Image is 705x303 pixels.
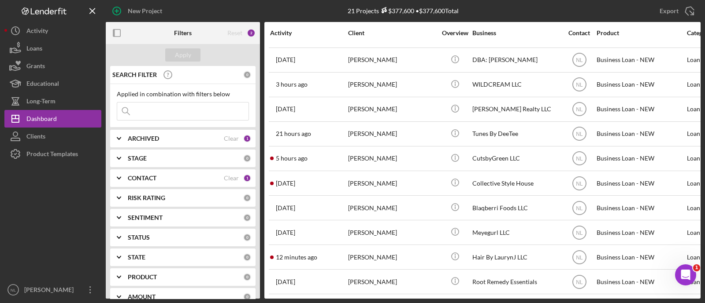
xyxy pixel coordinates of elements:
div: 0 [243,194,251,202]
time: 2025-09-15 16:09 [276,81,308,88]
div: Business [472,29,560,37]
div: Business Loan - NEW [597,270,685,293]
a: Activity [4,22,101,40]
div: Product Templates [26,145,78,165]
div: 0 [243,273,251,281]
b: RISK RATING [128,194,165,201]
b: STATE [128,254,145,261]
div: CutsbyGreen LLC [472,147,560,170]
div: Educational [26,75,59,95]
time: 2025-09-15 18:51 [276,254,317,261]
div: Blaqberri Foods LLC [472,196,560,219]
b: ARCHIVED [128,135,159,142]
div: Root Remedy Essentials [472,270,560,293]
div: [PERSON_NAME] [348,147,436,170]
time: 2025-09-11 04:19 [276,56,295,63]
div: [PERSON_NAME] [348,196,436,219]
text: NL [576,131,583,137]
text: NL [576,82,583,88]
div: Business Loan - NEW [597,98,685,121]
b: SEARCH FILTER [112,71,157,78]
time: 2025-09-10 19:26 [276,278,295,285]
text: NL [576,106,583,113]
div: Activity [270,29,347,37]
b: PRODUCT [128,274,157,281]
span: 1 [693,264,700,271]
div: 0 [243,293,251,301]
div: Client [348,29,436,37]
time: 2025-09-10 15:19 [276,106,295,113]
div: Business Loan - NEW [597,73,685,96]
div: 0 [243,71,251,79]
div: $377,600 [379,7,414,15]
div: WILDCREAM LLC [472,73,560,96]
div: [PERSON_NAME] [348,221,436,244]
div: Clear [224,175,239,182]
button: Grants [4,57,101,75]
div: Dashboard [26,110,57,130]
iframe: Intercom live chat [675,264,696,285]
div: Reset [227,29,242,37]
div: Business Loan - NEW [597,221,685,244]
text: NL [11,288,16,292]
div: Business Loan - NEW [597,245,685,269]
div: Loans [26,40,42,59]
div: Business Loan - NEW [597,172,685,195]
div: Meyegurl LLC [472,221,560,244]
div: [PERSON_NAME] [348,245,436,269]
text: NL [576,205,583,211]
div: Overview [438,29,471,37]
div: Product [597,29,685,37]
button: Export [651,2,701,20]
text: NL [576,230,583,236]
div: 0 [243,214,251,222]
text: NL [576,180,583,186]
div: Activity [26,22,48,42]
time: 2025-09-10 19:06 [276,204,295,212]
button: Loans [4,40,101,57]
div: Grants [26,57,45,77]
button: Educational [4,75,101,92]
div: Hair By LaurynJ LLC [472,245,560,269]
b: Filters [174,29,192,37]
button: NL[PERSON_NAME] [4,281,101,299]
button: Product Templates [4,145,101,163]
b: CONTACT [128,175,156,182]
div: 0 [243,154,251,162]
time: 2025-09-10 22:41 [276,229,295,236]
button: Dashboard [4,110,101,128]
div: [PERSON_NAME] [348,172,436,195]
div: Contact [563,29,596,37]
div: [PERSON_NAME] [348,122,436,146]
div: DBA: [PERSON_NAME] [472,48,560,72]
a: Clients [4,128,101,145]
button: Long-Term [4,92,101,110]
div: [PERSON_NAME] [22,281,79,301]
div: Business Loan - NEW [597,196,685,219]
b: AMOUNT [128,293,156,300]
div: Tunes By DeeTee [472,122,560,146]
div: 0 [243,234,251,241]
b: STATUS [128,234,150,241]
div: Business Loan - NEW [597,48,685,72]
div: Apply [175,48,191,62]
div: 0 [243,253,251,261]
div: Clients [26,128,45,147]
time: 2025-09-14 22:15 [276,130,311,137]
div: Long-Term [26,92,56,112]
div: Business Loan - NEW [597,122,685,146]
text: NL [576,279,583,285]
div: Applied in combination with filters below [117,91,249,98]
div: 21 Projects • $377,600 Total [348,7,459,15]
div: New Project [128,2,162,20]
div: [PERSON_NAME] [348,73,436,96]
div: [PERSON_NAME] [348,48,436,72]
div: Collective Style House [472,172,560,195]
div: Clear [224,135,239,142]
div: [PERSON_NAME] Realty LLC [472,98,560,121]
